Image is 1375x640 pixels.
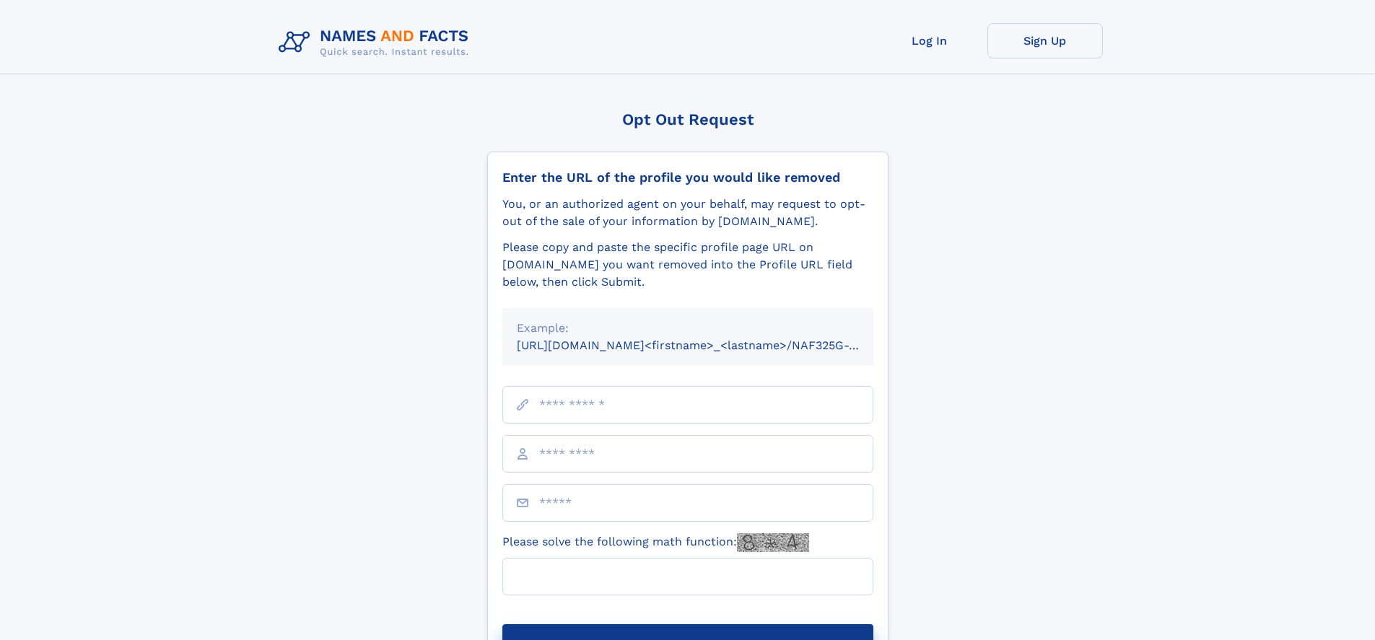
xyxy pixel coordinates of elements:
[273,23,481,62] img: Logo Names and Facts
[502,239,873,291] div: Please copy and paste the specific profile page URL on [DOMAIN_NAME] you want removed into the Pr...
[502,533,809,552] label: Please solve the following math function:
[502,170,873,185] div: Enter the URL of the profile you would like removed
[872,23,987,58] a: Log In
[517,320,859,337] div: Example:
[517,338,901,352] small: [URL][DOMAIN_NAME]<firstname>_<lastname>/NAF325G-xxxxxxxx
[987,23,1103,58] a: Sign Up
[502,196,873,230] div: You, or an authorized agent on your behalf, may request to opt-out of the sale of your informatio...
[487,110,889,128] div: Opt Out Request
